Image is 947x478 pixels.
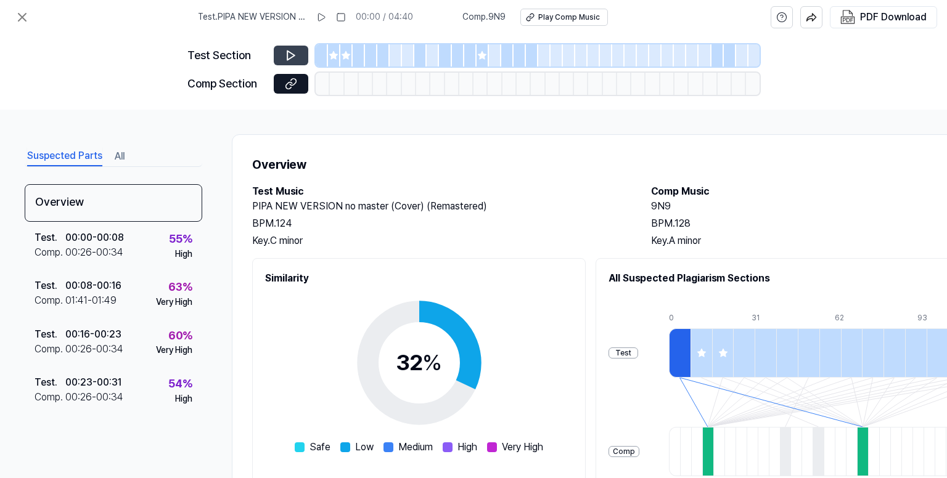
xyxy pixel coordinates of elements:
div: Comp . [35,293,65,308]
div: Test . [35,327,65,342]
div: Comp . [35,390,65,405]
span: Comp . 9N9 [462,11,506,23]
div: 0 [669,313,691,323]
div: High [175,393,192,405]
div: Comp Section [187,75,266,93]
img: share [806,12,817,23]
img: PDF Download [840,10,855,25]
div: Overview [25,184,202,222]
div: 01:41 - 01:49 [65,293,117,308]
h2: Test Music [252,184,626,199]
span: Test . PIPA NEW VERSION no master (Cover) (Remastered) [198,11,306,23]
span: Very High [502,440,543,455]
div: 31 [752,313,773,323]
span: Safe [310,440,330,455]
button: All [115,147,125,166]
div: Test . [35,230,65,245]
div: Comp . [35,245,65,260]
div: BPM. 124 [252,216,626,231]
div: 32 [396,346,442,379]
div: Test . [35,375,65,390]
div: 55 % [169,230,192,248]
div: 00:16 - 00:23 [65,327,121,342]
div: 00:26 - 00:34 [65,390,123,405]
div: 93 [917,313,939,323]
div: Very High [156,344,192,357]
div: 00:08 - 00:16 [65,278,121,293]
div: Test Section [187,47,266,65]
span: High [457,440,477,455]
div: Play Comp Music [538,12,600,23]
div: 63 % [168,278,192,296]
div: Comp [609,446,639,458]
button: help [771,6,793,28]
div: 54 % [168,375,192,393]
div: Test . [35,278,65,293]
button: PDF Download [838,7,929,28]
div: Test [609,347,638,359]
span: % [422,349,442,376]
div: Key. C minor [252,233,626,248]
button: Play Comp Music [520,9,608,26]
span: Low [355,440,374,455]
div: 00:26 - 00:34 [65,245,123,260]
h2: Similarity [265,271,573,286]
div: 62 [835,313,856,323]
div: Comp . [35,342,65,357]
div: 00:00 / 04:40 [356,11,413,23]
button: Suspected Parts [27,147,102,166]
div: High [175,248,192,261]
div: PDF Download [860,9,927,25]
svg: help [776,11,787,23]
div: 00:26 - 00:34 [65,342,123,357]
span: Medium [398,440,433,455]
div: Very High [156,296,192,309]
div: 60 % [168,327,192,345]
div: 00:00 - 00:08 [65,230,124,245]
h2: PIPA NEW VERSION no master (Cover) (Remastered) [252,199,626,214]
div: 00:23 - 00:31 [65,375,121,390]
